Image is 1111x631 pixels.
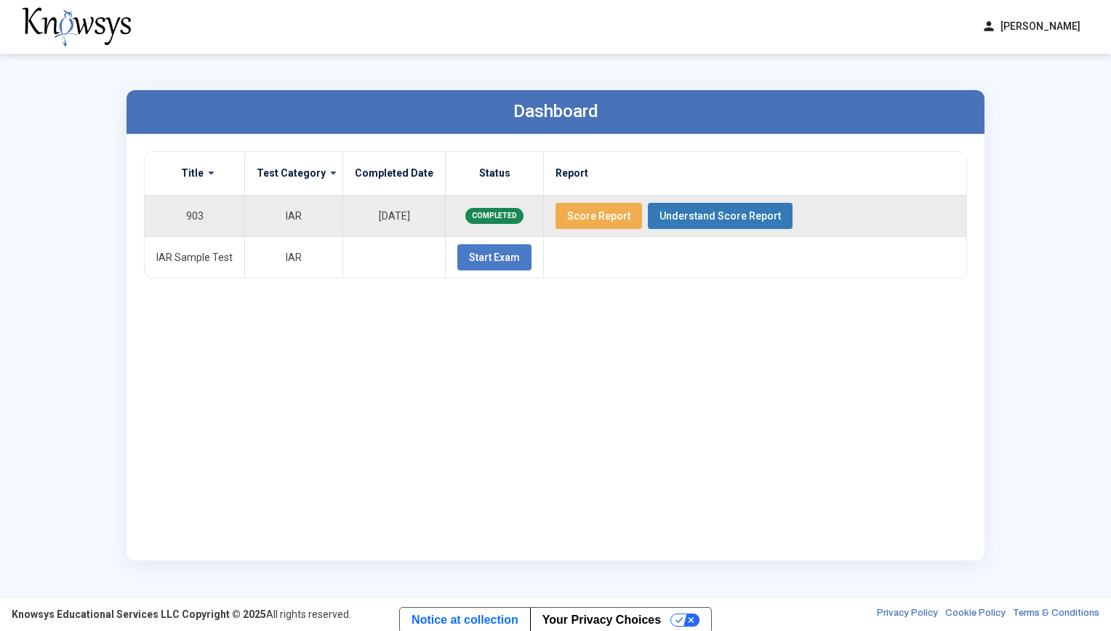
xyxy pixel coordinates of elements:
td: IAR Sample Test [145,236,245,278]
label: Completed Date [355,166,433,180]
th: Report [544,152,967,196]
span: Start Exam [469,252,520,263]
td: IAR [245,195,343,236]
span: person [982,19,996,34]
button: Understand Score Report [648,203,793,229]
span: COMPLETED [465,208,524,224]
a: Terms & Conditions [1013,607,1099,622]
label: Test Category [257,166,326,180]
th: Status [446,152,544,196]
button: Score Report [555,203,642,229]
td: IAR [245,236,343,278]
label: Dashboard [513,101,598,121]
td: 903 [145,195,245,236]
button: Start Exam [457,244,532,270]
td: [DATE] [343,195,446,236]
label: Title [181,166,204,180]
div: All rights reserved. [12,607,351,622]
a: Cookie Policy [945,607,1006,622]
button: person[PERSON_NAME] [973,15,1089,39]
span: Score Report [567,210,630,222]
span: Understand Score Report [659,210,781,222]
img: knowsys-logo.png [22,7,131,47]
strong: Knowsys Educational Services LLC Copyright © 2025 [12,608,266,620]
a: Privacy Policy [877,607,938,622]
